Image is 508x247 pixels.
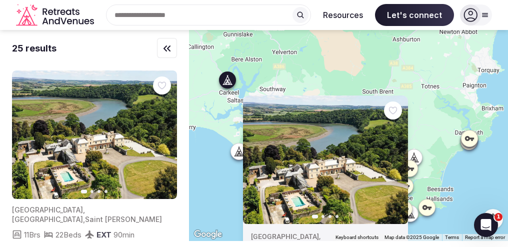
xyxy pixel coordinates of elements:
span: 11 Brs [24,229,40,240]
span: , [83,215,85,223]
span: Saint [PERSON_NAME] [85,215,162,223]
span: Let's connect [375,4,454,26]
span: [GEOGRAPHIC_DATA] [251,232,319,240]
span: 1 [494,213,502,221]
a: Open this area in Google Maps (opens a new window) [191,228,224,241]
img: Featured image for venue [243,95,408,224]
img: Google [191,228,224,241]
button: Go to slide 4 [335,215,338,218]
span: [GEOGRAPHIC_DATA] [12,205,83,214]
button: Go to slide 2 [321,215,324,218]
a: Visit the homepage [16,4,96,26]
div: 25 results [12,42,56,54]
a: Terms (opens in new tab) [445,234,459,240]
iframe: Intercom live chat [474,213,498,237]
span: 22 Beds [55,229,81,240]
img: Featured image for venue [12,70,177,199]
button: Resources [315,4,371,26]
button: Go to slide 2 [90,190,93,193]
span: Map data ©2025 Google [384,234,439,240]
button: Map camera controls [483,209,503,229]
span: 90 min [113,229,134,240]
span: , [319,232,320,240]
span: , [83,205,85,214]
button: Go to slide 1 [81,189,87,193]
a: Report a map error [465,234,505,240]
span: EXT [96,230,111,239]
button: Go to slide 3 [328,215,331,218]
button: Go to slide 4 [104,190,107,193]
button: Go to slide 3 [97,190,100,193]
span: [GEOGRAPHIC_DATA] [12,215,83,223]
button: Go to slide 1 [312,214,318,218]
svg: Retreats and Venues company logo [16,4,96,26]
button: Keyboard shortcuts [335,234,378,241]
